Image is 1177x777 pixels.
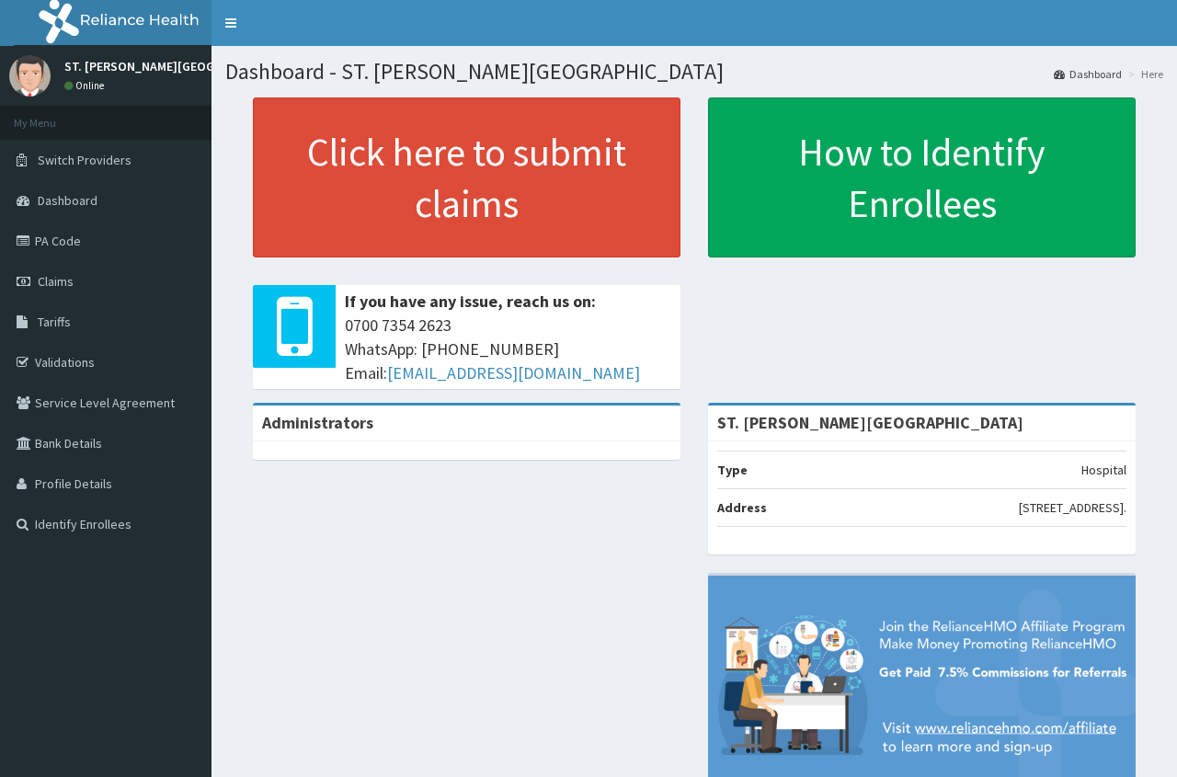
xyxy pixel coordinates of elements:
[64,79,109,92] a: Online
[717,499,767,516] b: Address
[38,152,131,168] span: Switch Providers
[262,412,373,433] b: Administrators
[708,97,1136,257] a: How to Identify Enrollees
[1019,498,1126,517] p: [STREET_ADDRESS].
[9,55,51,97] img: User Image
[1081,461,1126,479] p: Hospital
[225,60,1163,84] h1: Dashboard - ST. [PERSON_NAME][GEOGRAPHIC_DATA]
[253,97,680,257] a: Click here to submit claims
[1054,66,1122,82] a: Dashboard
[345,314,671,384] span: 0700 7354 2623 WhatsApp: [PHONE_NUMBER] Email:
[387,362,640,383] a: [EMAIL_ADDRESS][DOMAIN_NAME]
[717,462,748,478] b: Type
[38,273,74,290] span: Claims
[38,314,71,330] span: Tariffs
[345,291,596,312] b: If you have any issue, reach us on:
[38,192,97,209] span: Dashboard
[64,60,296,73] p: ST. [PERSON_NAME][GEOGRAPHIC_DATA]
[717,412,1023,433] strong: ST. [PERSON_NAME][GEOGRAPHIC_DATA]
[1124,66,1163,82] li: Here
